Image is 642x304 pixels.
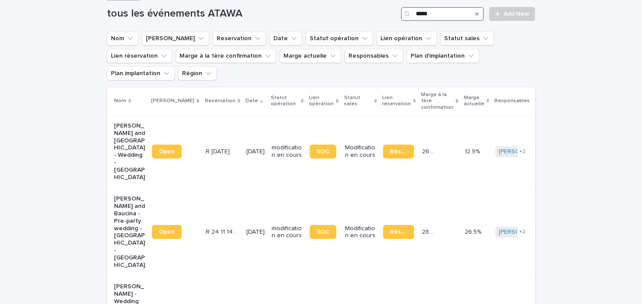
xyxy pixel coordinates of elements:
p: [DATE] [246,228,265,236]
a: [PERSON_NAME] [499,148,546,155]
span: Add New [504,11,529,17]
p: [PERSON_NAME] and [GEOGRAPHIC_DATA] - Wedding - [GEOGRAPHIC_DATA] [114,122,145,181]
a: Réservation [383,225,414,239]
p: Marge à la 1ère confirmation [421,90,453,112]
span: + 2 [519,229,525,235]
button: Nom [107,31,138,45]
button: Plan d'implantation [407,49,479,63]
span: Réservation [390,149,407,155]
span: Réservation [390,229,407,235]
a: Open [152,145,182,159]
p: Date [245,96,258,106]
p: Plan d'implantation [535,93,571,109]
input: Search [401,7,484,21]
p: Nom [114,96,126,106]
p: Reservation [205,96,235,106]
h1: tous les événements ATAWA [107,7,397,20]
p: 26.9 % [422,146,439,155]
span: Open [159,149,175,155]
p: Marge actuelle [464,93,484,109]
a: Open [152,225,182,239]
button: Statut opération [306,31,373,45]
p: Statut opération [271,93,299,109]
p: R 24 12 2052 [206,146,231,155]
p: Modification en cours [345,225,376,240]
p: modification en cours [272,144,303,159]
p: [PERSON_NAME] and Baucina - Pre-party wedding - [GEOGRAPHIC_DATA] - [GEOGRAPHIC_DATA] [114,195,145,269]
a: Réservation [383,145,414,159]
button: Marge à la 1ère confirmation [176,49,276,63]
button: Région [178,66,217,80]
button: Reservation [213,31,266,45]
p: 26.5% [465,227,483,236]
button: Date [269,31,302,45]
p: modification en cours [272,225,303,240]
p: 12.9% [465,146,482,155]
a: Add New [489,7,535,21]
a: BDC [310,225,336,239]
p: 28.6 % [422,227,439,236]
a: [PERSON_NAME] [499,228,546,236]
button: Lien réservation [107,49,172,63]
button: Lien opération [376,31,437,45]
button: Lien Stacker [142,31,209,45]
span: BDC [317,229,329,235]
button: Statut sales [440,31,494,45]
p: Modification en cours [345,144,376,159]
span: BDC [317,149,329,155]
p: [DATE] [246,148,265,155]
button: Marge actuelle [280,49,341,63]
p: Responsables [494,96,530,106]
button: Responsables [345,49,403,63]
p: Statut sales [344,93,372,109]
button: Plan implantation [107,66,175,80]
p: Lien réservation [382,93,411,109]
span: + 2 [519,149,525,154]
span: Open [159,229,175,235]
a: BDC [310,145,336,159]
p: R 24 11 1478 [206,227,238,236]
p: [PERSON_NAME] [151,96,194,106]
p: Lien opération [309,93,334,109]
